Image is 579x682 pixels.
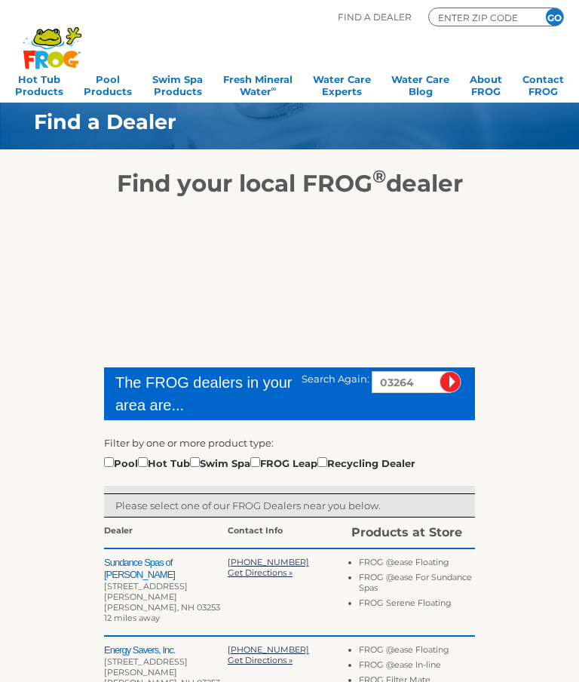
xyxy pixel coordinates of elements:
[313,69,371,99] a: Water CareExperts
[359,659,475,674] li: FROG @ease In-line
[391,69,449,99] a: Water CareBlog
[15,8,90,69] img: Frog Products Logo
[302,373,369,385] span: Search Again:
[152,69,203,99] a: Swim SpaProducts
[228,644,309,655] a: [PHONE_NUMBER]
[11,169,568,198] h2: Find your local FROG dealer
[104,656,228,677] div: [STREET_ADDRESS][PERSON_NAME]
[228,655,293,665] a: Get Directions »
[34,110,512,134] h1: Find a Dealer
[470,69,502,99] a: AboutFROG
[115,371,296,416] div: The FROG dealers in your area are...
[338,8,412,26] p: Find A Dealer
[522,69,564,99] a: ContactFROG
[359,557,475,572] li: FROG @ease Floating
[359,572,475,598] li: FROG @ease For Sundance Spas
[104,435,274,450] label: Filter by one or more product type:
[351,525,475,540] div: Products at Store
[104,613,160,623] span: 12 miles away
[359,644,475,659] li: FROG @ease Floating
[104,602,228,613] div: [PERSON_NAME], NH 03253
[372,165,386,187] sup: ®
[359,598,475,613] li: FROG Serene Floating
[104,557,228,581] h2: Sundance Spas of [PERSON_NAME]
[223,69,293,99] a: Fresh MineralWater∞
[104,581,228,602] div: [STREET_ADDRESS][PERSON_NAME]
[115,498,464,513] p: Please select one of our FROG Dealers near you below.
[15,69,63,99] a: Hot TubProducts
[228,557,309,567] a: [PHONE_NUMBER]
[546,8,563,26] input: GO
[228,567,293,578] a: Get Directions »
[104,525,228,540] div: Dealer
[104,454,415,471] div: Pool Hot Tub Swim Spa FROG Leap Recycling Dealer
[228,525,351,540] div: Contact Info
[84,69,132,99] a: PoolProducts
[104,644,228,656] h2: Energy Savers, Inc.
[440,371,461,393] input: Submit
[271,84,277,93] sup: ∞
